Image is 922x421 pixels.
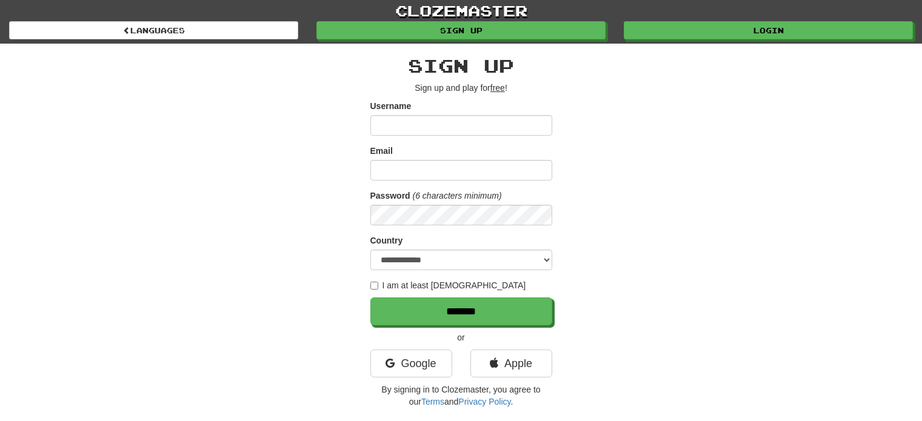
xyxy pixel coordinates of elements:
[370,350,452,377] a: Google
[458,397,510,406] a: Privacy Policy
[624,21,913,39] a: Login
[421,397,444,406] a: Terms
[9,21,298,39] a: Languages
[370,190,410,202] label: Password
[370,383,552,408] p: By signing in to Clozemaster, you agree to our and .
[413,191,502,201] em: (6 characters minimum)
[316,21,606,39] a: Sign up
[490,83,505,93] u: free
[370,234,403,247] label: Country
[370,282,378,290] input: I am at least [DEMOGRAPHIC_DATA]
[370,100,412,112] label: Username
[370,331,552,343] p: or
[470,350,552,377] a: Apple
[370,145,393,157] label: Email
[370,82,552,94] p: Sign up and play for !
[370,56,552,76] h2: Sign up
[370,279,526,291] label: I am at least [DEMOGRAPHIC_DATA]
